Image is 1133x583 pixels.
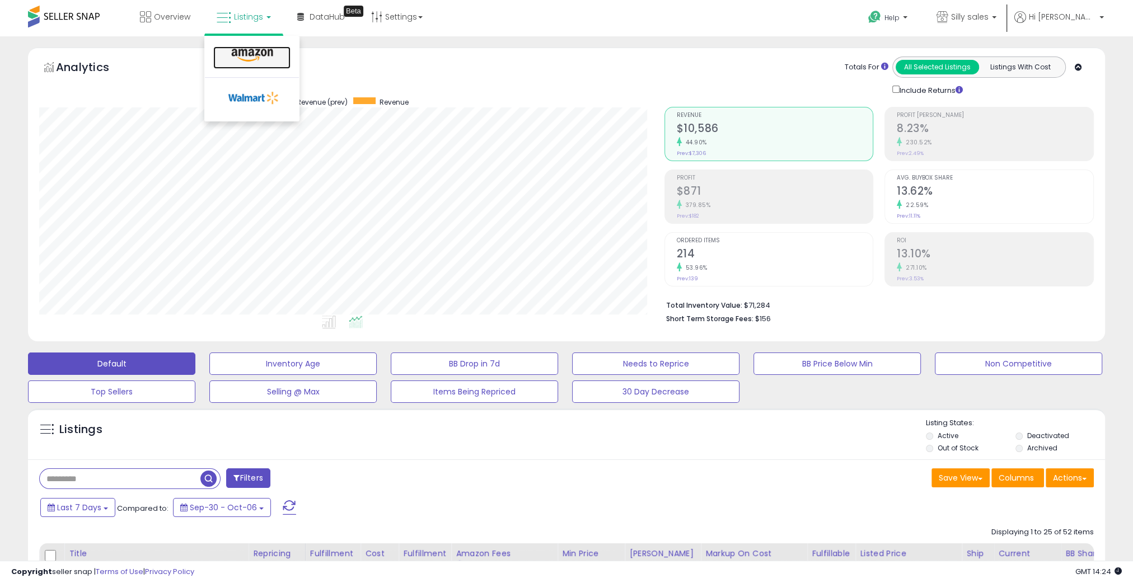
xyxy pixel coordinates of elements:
span: Revenue (prev) [297,97,348,107]
p: Listing States: [926,418,1105,429]
div: seller snap | | [11,567,194,577]
span: Revenue [677,112,873,119]
a: Help [859,2,919,36]
h5: Listings [59,422,102,438]
div: Cost [365,548,394,560]
small: 53.96% [682,264,708,272]
label: Archived [1027,443,1057,453]
span: Hi [PERSON_NAME] [1029,11,1096,22]
span: Overview [154,11,190,22]
span: Ordered Items [677,238,873,244]
button: Non Competitive [935,352,1102,375]
small: 271.10% [902,264,927,272]
button: BB Drop in 7d [391,352,558,375]
div: Min Price [562,548,620,560]
button: 30 Day Decrease [572,380,739,403]
span: Silly sales [951,11,989,22]
span: Compared to: [117,503,168,514]
button: Last 7 Days [40,498,115,517]
small: Prev: 11.11% [897,213,920,219]
button: Save View [931,468,990,487]
b: Total Inventory Value: [666,300,742,310]
button: Needs to Reprice [572,352,739,375]
div: Totals For [845,62,888,73]
div: BB Share 24h. [1066,548,1107,571]
div: Fulfillable Quantity [812,548,850,571]
div: Tooltip anchor [344,6,363,17]
button: Filters [226,468,270,488]
span: ROI [897,238,1093,244]
label: Deactivated [1027,431,1069,440]
h2: $10,586 [677,122,873,137]
small: 379.85% [682,201,711,209]
h2: 214 [677,247,873,262]
span: Help [884,13,900,22]
strong: Copyright [11,566,52,577]
div: Fulfillment Cost [403,548,446,571]
span: Profit [677,175,873,181]
div: Fulfillment [310,548,355,560]
span: $156 [755,313,771,324]
span: Columns [999,472,1034,483]
button: All Selected Listings [896,60,979,74]
button: Inventory Age [209,352,377,375]
h2: $871 [677,185,873,200]
span: DataHub [310,11,345,22]
span: Last 7 Days [57,502,101,513]
small: Prev: 139 [677,275,698,282]
button: Selling @ Max [209,380,377,403]
small: 22.59% [902,201,928,209]
small: Prev: 2.49% [897,150,924,157]
button: Top Sellers [28,380,195,403]
h2: 8.23% [897,122,1093,137]
div: Title [69,548,244,560]
div: Include Returns [884,83,976,96]
small: Prev: $7,306 [677,150,706,157]
button: Listings With Cost [979,60,1062,74]
button: Sep-30 - Oct-06 [173,498,271,517]
div: Amazon Fees [456,548,553,560]
div: Repricing [253,548,301,560]
div: Listed Price [860,548,957,560]
label: Out of Stock [938,443,979,453]
h2: 13.62% [897,185,1093,200]
span: Avg. Buybox Share [897,175,1093,181]
button: Default [28,352,195,375]
button: BB Price Below Min [753,352,921,375]
i: Get Help [868,10,882,24]
div: [PERSON_NAME] [629,548,696,560]
b: Short Term Storage Fees: [666,314,753,323]
small: 230.52% [902,138,932,147]
a: Terms of Use [96,566,143,577]
span: Sep-30 - Oct-06 [190,502,257,513]
a: Privacy Policy [145,566,194,577]
span: Listings [234,11,263,22]
span: Revenue [380,97,409,107]
div: Markup on Cost [705,548,802,560]
li: $71,284 [666,298,1086,311]
small: Prev: 3.53% [897,275,924,282]
div: Displaying 1 to 25 of 52 items [991,527,1094,538]
button: Columns [991,468,1044,487]
div: Ship Price [966,548,989,571]
a: Hi [PERSON_NAME] [1014,11,1104,36]
label: Active [938,431,958,440]
span: 2025-10-14 14:24 GMT [1075,566,1122,577]
h2: 13.10% [897,247,1093,262]
h5: Analytics [56,59,131,78]
span: Profit [PERSON_NAME] [897,112,1093,119]
button: Items Being Repriced [391,380,558,403]
div: Current Buybox Price [999,548,1056,571]
small: 44.90% [682,138,707,147]
button: Actions [1046,468,1094,487]
small: Prev: $182 [677,213,699,219]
